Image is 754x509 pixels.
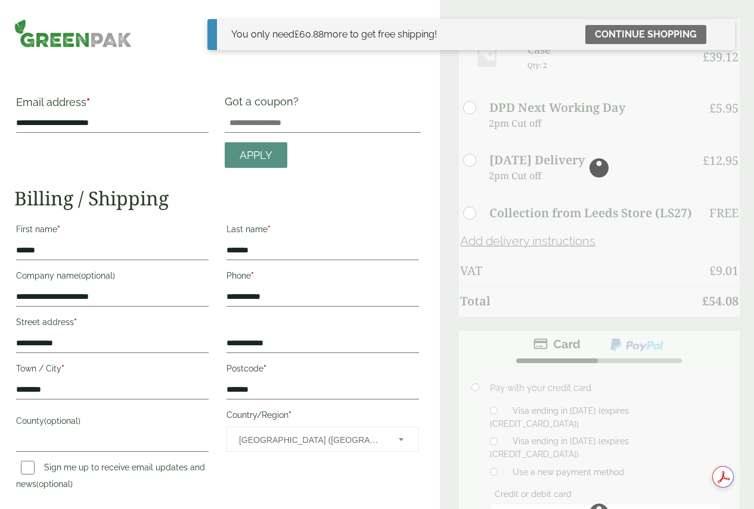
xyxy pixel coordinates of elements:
span: (optional) [79,271,115,280]
abbr: required [57,224,60,234]
label: First name [16,221,209,241]
label: Street address [16,314,209,334]
span: United Kingdom (UK) [239,427,383,452]
span: (optional) [36,479,73,489]
abbr: required [268,224,271,234]
span: Country/Region [226,427,419,452]
abbr: required [263,364,266,373]
label: Postcode [226,360,419,380]
label: Company name [16,267,209,288]
input: Sign me up to receive email updates and news(optional) [21,461,35,474]
abbr: required [288,410,291,420]
span: (optional) [44,416,80,426]
label: Email address [16,97,209,114]
a: Apply [225,142,287,168]
abbr: required [86,96,90,108]
span: £ [294,29,299,40]
div: You only need more to get free shipping! [231,27,437,42]
span: 60.88 [294,29,324,40]
a: Continue shopping [585,25,706,44]
label: Sign me up to receive email updates and news [16,463,205,492]
h2: Billing / Shipping [14,187,421,210]
span: Apply [240,149,272,162]
label: Town / City [16,360,209,380]
abbr: required [61,364,64,373]
label: Phone [226,267,419,288]
abbr: required [251,271,254,280]
img: GreenPak Supplies [14,19,132,48]
label: Country/Region [226,407,419,427]
label: County [16,413,209,433]
label: Last name [226,221,419,241]
label: Got a coupon? [225,95,303,114]
abbr: required [74,317,77,327]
